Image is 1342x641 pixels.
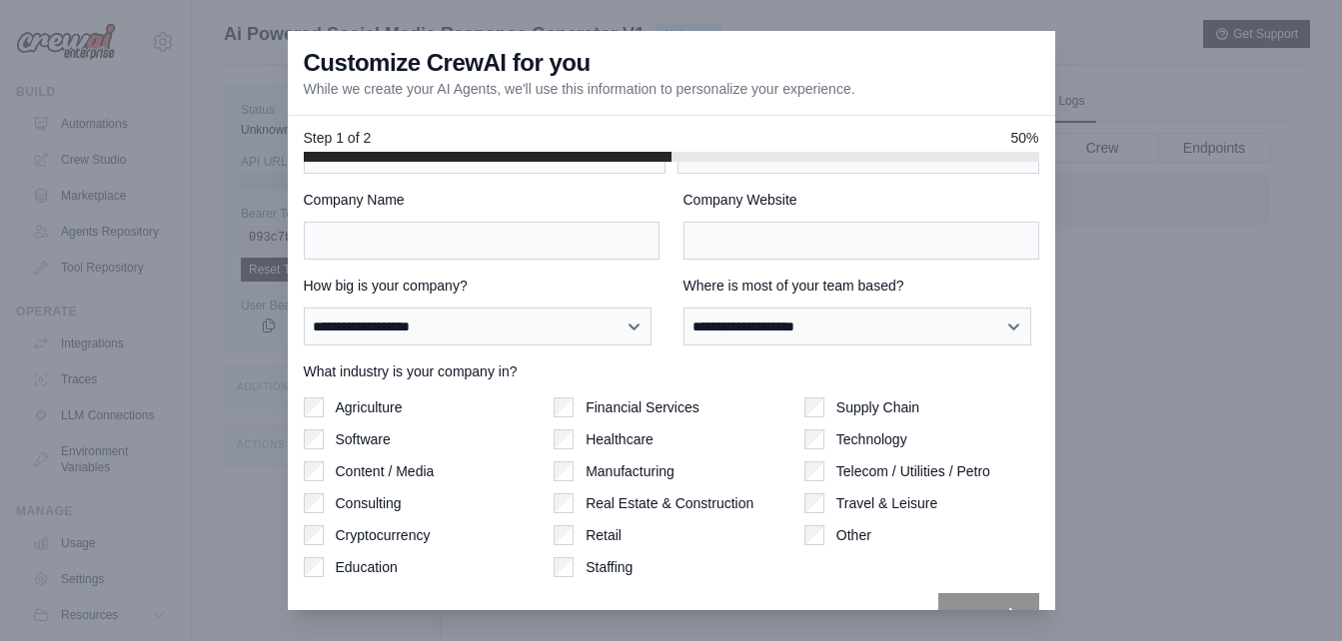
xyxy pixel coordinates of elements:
label: Education [336,557,398,577]
label: Content / Media [336,461,435,481]
label: Telecom / Utilities / Petro [836,461,990,481]
h3: Customize CrewAI for you [304,47,591,79]
label: Healthcare [586,429,654,449]
label: Staffing [586,557,633,577]
span: 50% [1010,128,1038,148]
label: Where is most of your team based? [683,276,1039,296]
label: What industry is your company in? [304,361,1039,381]
label: Software [336,429,391,449]
label: Retail [586,525,622,545]
span: Step 1 of 2 [304,128,372,148]
label: Consulting [336,493,402,513]
label: Real Estate & Construction [586,493,753,513]
p: While we create your AI Agents, we'll use this information to personalize your experience. [304,79,855,99]
label: Agriculture [336,397,403,417]
label: Financial Services [586,397,699,417]
label: Travel & Leisure [836,493,937,513]
label: How big is your company? [304,276,660,296]
label: Company Website [683,190,1039,210]
label: Company Name [304,190,660,210]
button: Next [938,593,1039,637]
label: Cryptocurrency [336,525,431,545]
label: Supply Chain [836,397,919,417]
label: Technology [836,429,907,449]
iframe: Chat Widget [1242,545,1342,641]
label: Manufacturing [586,461,674,481]
label: Other [836,525,871,545]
